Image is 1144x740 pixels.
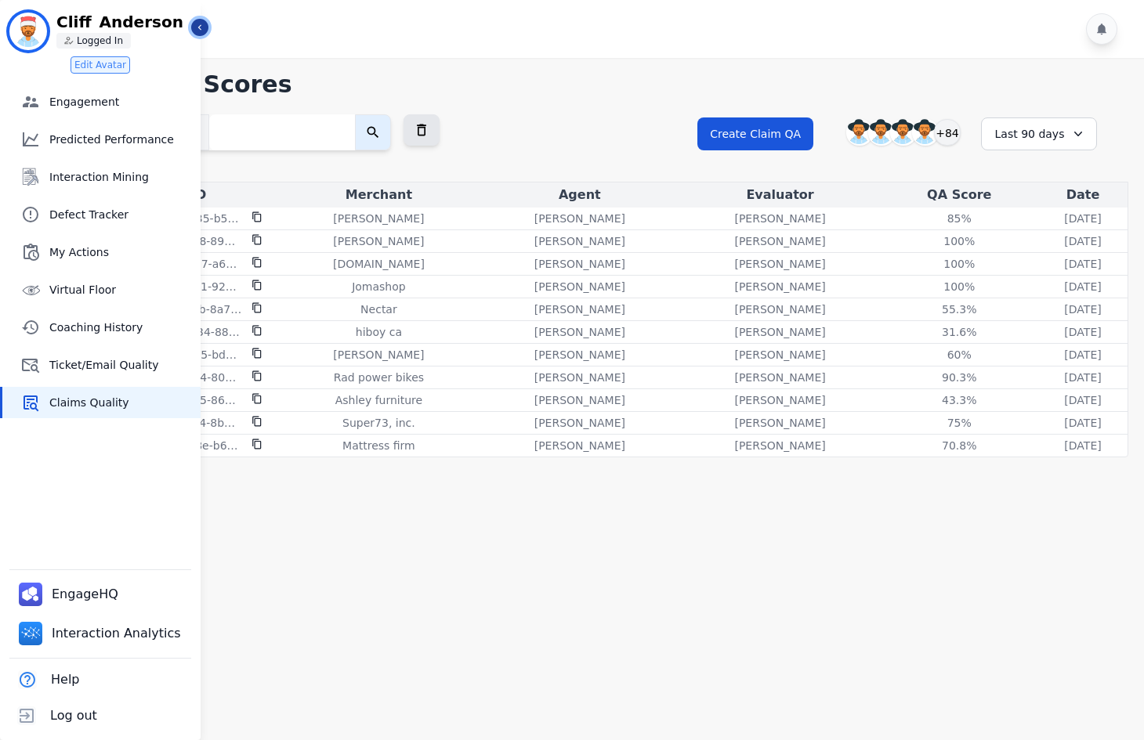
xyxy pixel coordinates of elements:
span: Defect Tracker [49,207,194,222]
p: [PERSON_NAME] [734,370,825,385]
p: Logged In [77,34,123,47]
p: [PERSON_NAME] [534,438,625,453]
button: Help [9,662,82,698]
p: [PERSON_NAME] [734,347,825,363]
p: [PERSON_NAME] [734,392,825,408]
p: [PERSON_NAME] [534,347,625,363]
p: [PERSON_NAME] [534,301,625,317]
p: [PERSON_NAME] [734,324,825,340]
div: QA Score [883,186,1035,204]
div: Evaluator [683,186,878,204]
span: Interaction Analytics [52,624,184,643]
span: Engagement [49,94,194,110]
p: [PERSON_NAME] [534,415,625,431]
p: [DATE] [1064,392,1101,408]
span: Help [51,670,79,689]
p: [PERSON_NAME] [534,324,625,340]
div: Merchant [281,186,476,204]
button: Log out [9,698,100,734]
a: Engagement [2,86,201,117]
p: [DATE] [1064,256,1101,272]
p: [PERSON_NAME] [333,347,424,363]
a: EngageHQ [13,576,128,612]
p: [DATE] [1064,301,1101,317]
p: [PERSON_NAME] [534,233,625,249]
button: Edit Avatar [71,56,130,74]
p: Ashley furniture [335,392,422,408]
div: 85 % [924,211,994,226]
p: [PERSON_NAME] [734,233,825,249]
div: Agent [483,186,677,204]
a: Ticket/Email Quality [2,349,201,381]
p: Super73, inc. [342,415,415,431]
span: Coaching History [49,319,194,335]
p: [DATE] [1064,279,1101,294]
button: Create Claim QA [697,117,813,150]
div: 43.3 % [924,392,994,408]
a: Defect Tracker [2,199,201,230]
p: [DATE] [1064,324,1101,340]
div: 100 % [924,279,994,294]
p: [PERSON_NAME] [734,438,825,453]
div: 75 % [924,415,994,431]
p: [PERSON_NAME] [734,301,825,317]
a: Coaching History [2,312,201,343]
span: My Actions [49,244,194,260]
p: [PERSON_NAME] [333,233,424,249]
p: [PERSON_NAME] [534,370,625,385]
p: [PERSON_NAME] [534,256,625,272]
div: 70.8 % [924,438,994,453]
span: EngageHQ [52,585,121,604]
a: Interaction Mining [2,161,201,193]
p: Rad power bikes [334,370,424,385]
a: Interaction Analytics [13,615,190,652]
p: [DATE] [1064,233,1101,249]
p: [DATE] [1064,438,1101,453]
div: 31.6 % [924,324,994,340]
a: My Actions [2,236,201,268]
img: person [64,36,74,45]
div: Last 90 days [981,117,1097,150]
span: Predicted Performance [49,132,194,147]
p: [PERSON_NAME] [734,279,825,294]
div: 60 % [924,347,994,363]
p: Mattress firm [342,438,415,453]
a: Claims Quality [2,387,201,418]
div: 100 % [924,233,994,249]
div: 55.3 % [924,301,994,317]
p: [DATE] [1064,370,1101,385]
p: [DOMAIN_NAME] [333,256,425,272]
p: Cliff_Anderson [56,14,190,30]
p: Nectar [360,301,397,317]
p: [PERSON_NAME] [734,415,825,431]
a: Virtual Floor [2,274,201,305]
h1: Claim QA Scores [75,70,1128,99]
p: [DATE] [1064,211,1101,226]
span: Claims Quality [49,395,194,410]
p: [PERSON_NAME] [534,211,625,226]
div: 100 % [924,256,994,272]
span: Ticket/Email Quality [49,357,194,373]
div: 90.3 % [924,370,994,385]
p: [DATE] [1064,415,1101,431]
p: hiboy ca [356,324,402,340]
p: [PERSON_NAME] [534,279,625,294]
span: Virtual Floor [49,282,194,298]
p: Jomashop [352,279,406,294]
span: Log out [50,706,97,725]
a: Predicted Performance [2,124,201,155]
p: [PERSON_NAME] [734,211,825,226]
div: Date [1041,186,1124,204]
p: [PERSON_NAME] [534,392,625,408]
p: [PERSON_NAME] [734,256,825,272]
p: [DATE] [1064,347,1101,363]
div: +84 [934,119,961,146]
span: Interaction Mining [49,169,194,185]
p: [PERSON_NAME] [333,211,424,226]
img: Bordered avatar [9,13,47,50]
